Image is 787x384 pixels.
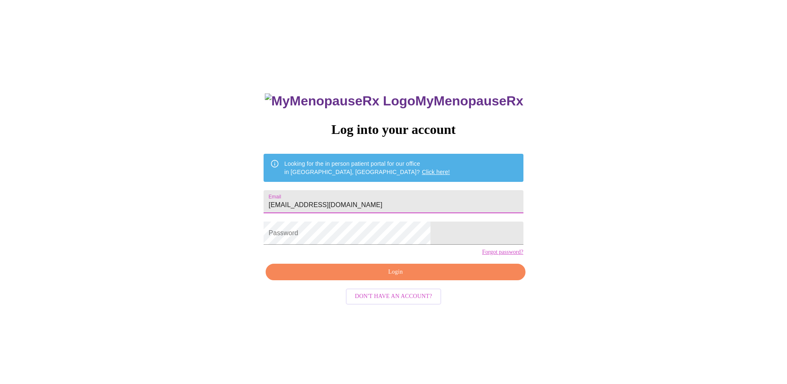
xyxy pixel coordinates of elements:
[275,267,516,277] span: Login
[265,93,523,109] h3: MyMenopauseRx
[265,93,415,109] img: MyMenopauseRx Logo
[422,169,450,175] a: Click here!
[284,156,450,179] div: Looking for the in person patient portal for our office in [GEOGRAPHIC_DATA], [GEOGRAPHIC_DATA]?
[344,292,443,299] a: Don't have an account?
[266,264,525,281] button: Login
[482,249,523,255] a: Forgot password?
[264,122,523,137] h3: Log into your account
[346,289,441,305] button: Don't have an account?
[355,291,432,302] span: Don't have an account?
